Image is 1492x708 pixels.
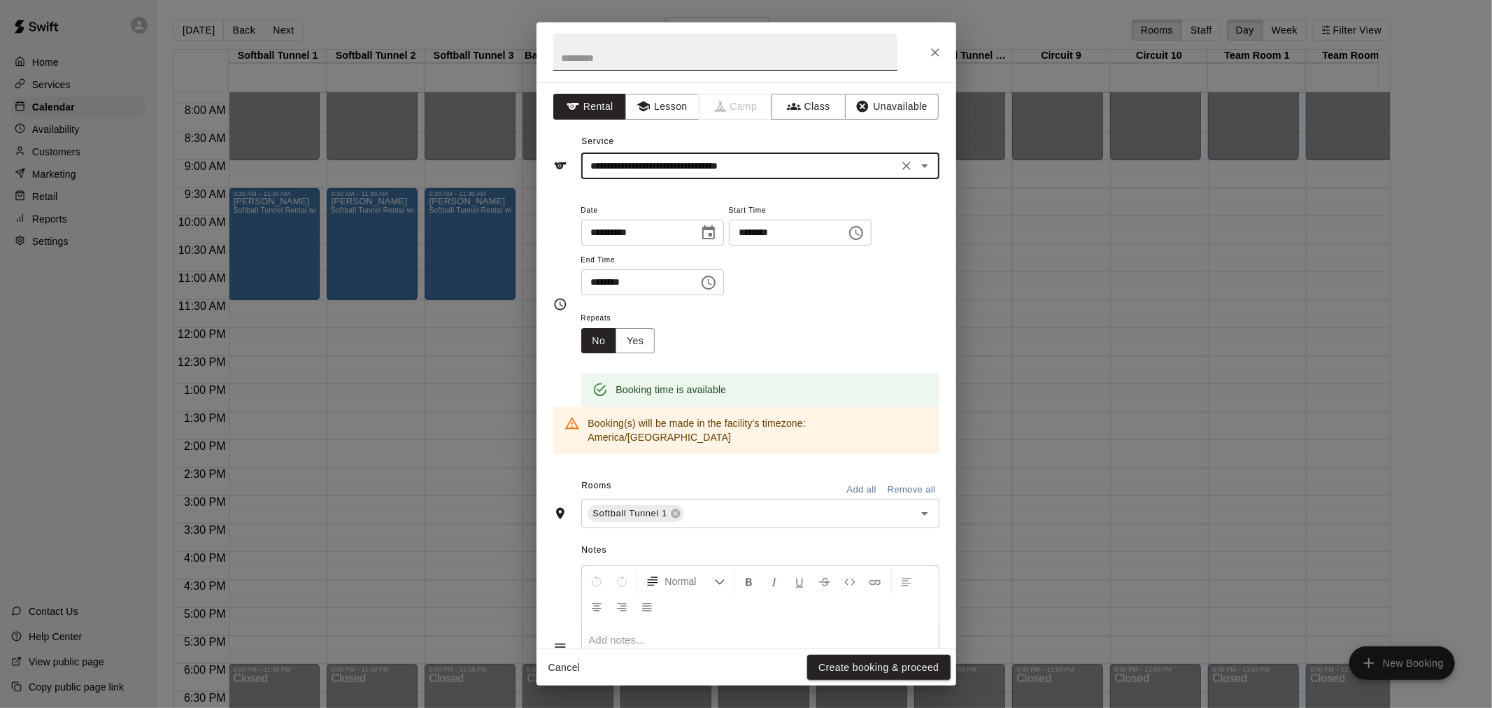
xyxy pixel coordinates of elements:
span: Notes [581,539,939,562]
button: Format Bold [737,569,761,594]
button: Class [772,94,845,120]
div: Booking(s) will be made in the facility's timezone: America/[GEOGRAPHIC_DATA] [588,411,928,450]
span: End Time [581,251,724,270]
svg: Timing [553,297,567,311]
span: Start Time [729,201,872,220]
button: Choose time, selected time is 11:30 AM [842,219,870,247]
span: Date [581,201,724,220]
button: Unavailable [845,94,939,120]
button: Rental [553,94,627,120]
button: Format Strikethrough [813,569,837,594]
div: Softball Tunnel 1 [588,505,684,522]
button: Add all [839,479,884,501]
button: Open [915,504,935,523]
button: Redo [610,569,634,594]
button: Formatting Options [640,569,731,594]
span: Service [581,136,614,146]
button: Left Align [895,569,918,594]
button: Right Align [610,594,634,619]
button: Undo [585,569,609,594]
button: Lesson [625,94,699,120]
button: Open [915,156,935,176]
svg: Notes [553,640,567,654]
button: Clear [897,156,916,176]
button: Create booking & proceed [807,655,950,681]
button: Remove all [884,479,939,501]
button: Justify Align [635,594,659,619]
button: No [581,328,617,354]
span: Rooms [581,481,611,490]
span: Softball Tunnel 1 [588,507,673,521]
button: Close [923,40,948,65]
button: Choose time, selected time is 12:30 PM [695,269,723,297]
button: Center Align [585,594,609,619]
button: Insert Code [838,569,862,594]
span: Camps can only be created in the Services page [699,94,773,120]
button: Insert Link [863,569,887,594]
svg: Service [553,159,567,173]
button: Format Italics [762,569,786,594]
span: Normal [665,574,714,588]
button: Choose date, selected date is Oct 11, 2025 [695,219,723,247]
div: outlined button group [581,328,655,354]
button: Cancel [542,655,587,681]
button: Yes [616,328,655,354]
div: Booking time is available [616,377,727,402]
span: Repeats [581,309,667,328]
svg: Rooms [553,507,567,521]
button: Format Underline [788,569,811,594]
